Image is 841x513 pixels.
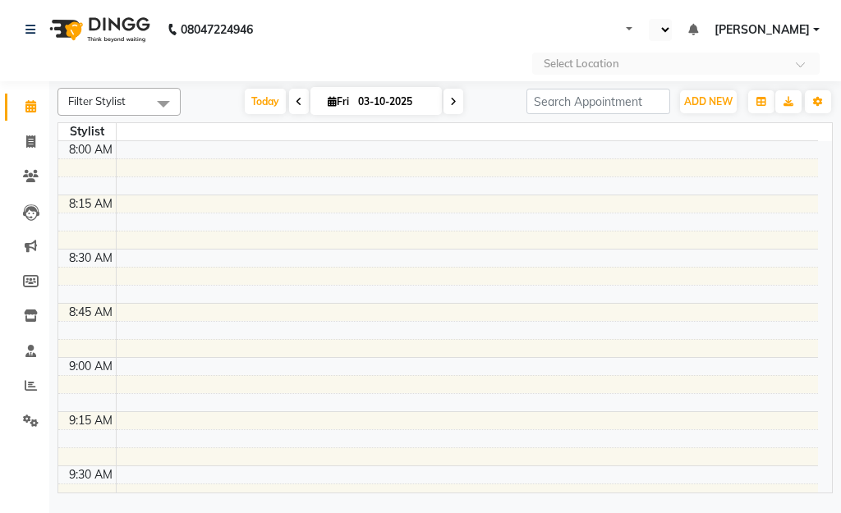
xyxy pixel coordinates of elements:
[544,56,619,72] div: Select Location
[66,412,116,429] div: 9:15 AM
[66,466,116,483] div: 9:30 AM
[353,89,435,114] input: 2025-10-03
[324,95,353,108] span: Fri
[684,95,733,108] span: ADD NEW
[526,89,670,114] input: Search Appointment
[66,304,116,321] div: 8:45 AM
[181,7,253,53] b: 08047224946
[66,250,116,267] div: 8:30 AM
[715,21,810,39] span: [PERSON_NAME]
[245,89,286,114] span: Today
[66,195,116,213] div: 8:15 AM
[58,123,116,140] div: Stylist
[66,141,116,158] div: 8:00 AM
[42,7,154,53] img: logo
[68,94,126,108] span: Filter Stylist
[66,358,116,375] div: 9:00 AM
[680,90,737,113] button: ADD NEW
